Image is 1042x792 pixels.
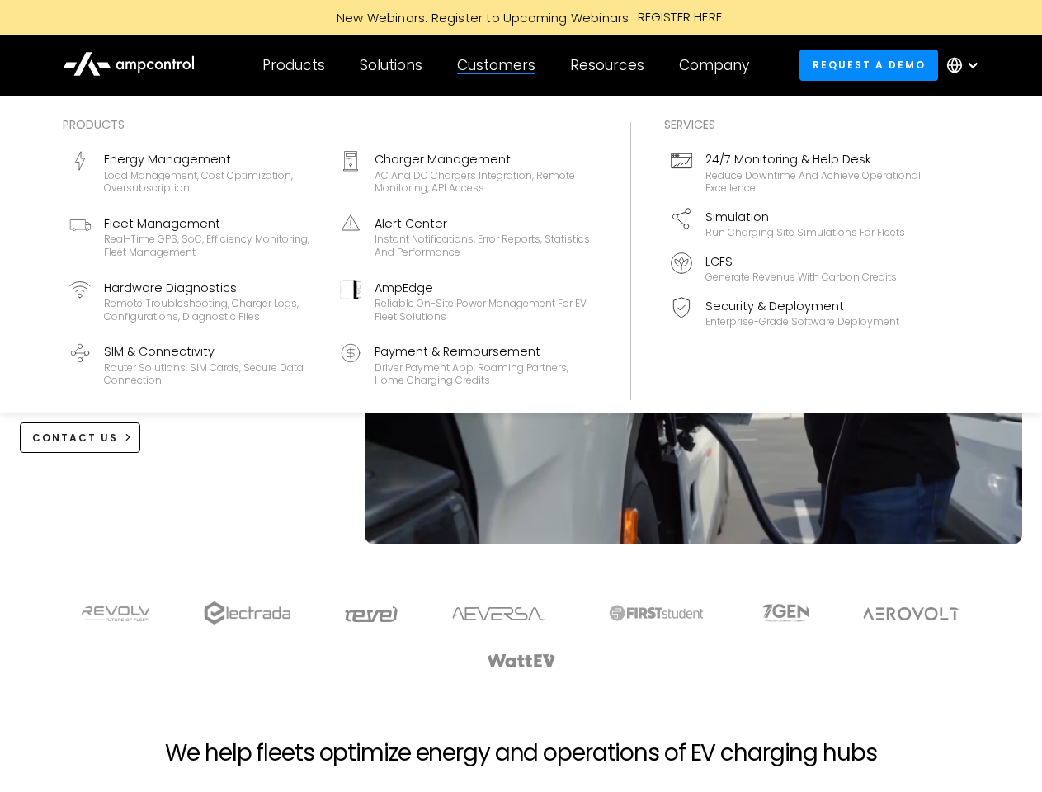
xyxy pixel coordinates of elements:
[333,144,597,201] a: Charger ManagementAC and DC chargers integration, remote monitoring, API access
[375,233,591,258] div: Instant notifications, error reports, statistics and performance
[63,115,597,134] div: Products
[457,56,535,74] div: Customers
[104,233,320,258] div: Real-time GPS, SoC, efficiency monitoring, fleet management
[705,208,905,226] div: Simulation
[664,144,928,201] a: 24/7 Monitoring & Help DeskReduce downtime and achieve operational excellence
[104,342,320,361] div: SIM & Connectivity
[333,208,597,266] a: Alert CenterInstant notifications, error reports, statistics and performance
[375,361,591,387] div: Driver Payment App, Roaming Partners, Home Charging Credits
[799,49,938,80] a: Request a demo
[262,56,325,74] div: Products
[487,654,556,667] img: WattEV logo
[705,150,922,168] div: 24/7 Monitoring & Help Desk
[360,56,422,74] div: Solutions
[705,252,897,271] div: LCFS
[862,607,960,620] img: Aerovolt Logo
[63,144,327,201] a: Energy ManagementLoad management, cost optimization, oversubscription
[375,297,591,323] div: Reliable On-site Power Management for EV Fleet Solutions
[705,271,897,284] div: Generate revenue with carbon credits
[705,315,899,328] div: Enterprise-grade software deployment
[705,226,905,239] div: Run charging site simulations for fleets
[375,279,591,297] div: AmpEdge
[664,115,928,134] div: Services
[104,279,320,297] div: Hardware Diagnostics
[705,169,922,195] div: Reduce downtime and achieve operational excellence
[32,431,118,445] div: CONTACT US
[679,56,749,74] div: Company
[570,56,644,74] div: Resources
[165,739,876,767] h2: We help fleets optimize energy and operations of EV charging hubs
[375,150,591,168] div: Charger Management
[705,297,899,315] div: Security & Deployment
[104,150,320,168] div: Energy Management
[104,297,320,323] div: Remote troubleshooting, charger logs, configurations, diagnostic files
[320,9,638,26] div: New Webinars: Register to Upcoming Webinars
[375,169,591,195] div: AC and DC chargers integration, remote monitoring, API access
[104,214,320,233] div: Fleet Management
[20,422,141,453] a: CONTACT US
[104,361,320,387] div: Router Solutions, SIM Cards, Secure Data Connection
[333,272,597,330] a: AmpEdgeReliable On-site Power Management for EV Fleet Solutions
[664,201,928,246] a: SimulationRun charging site simulations for fleets
[375,214,591,233] div: Alert Center
[664,246,928,290] a: LCFSGenerate revenue with carbon credits
[63,336,327,394] a: SIM & ConnectivityRouter Solutions, SIM Cards, Secure Data Connection
[150,8,893,26] a: New Webinars: Register to Upcoming WebinarsREGISTER HERE
[375,342,591,361] div: Payment & Reimbursement
[104,169,320,195] div: Load management, cost optimization, oversubscription
[638,8,723,26] div: REGISTER HERE
[204,601,290,625] img: electrada logo
[664,290,928,335] a: Security & DeploymentEnterprise-grade software deployment
[333,336,597,394] a: Payment & ReimbursementDriver Payment App, Roaming Partners, Home Charging Credits
[63,208,327,266] a: Fleet ManagementReal-time GPS, SoC, efficiency monitoring, fleet management
[63,272,327,330] a: Hardware DiagnosticsRemote troubleshooting, charger logs, configurations, diagnostic files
